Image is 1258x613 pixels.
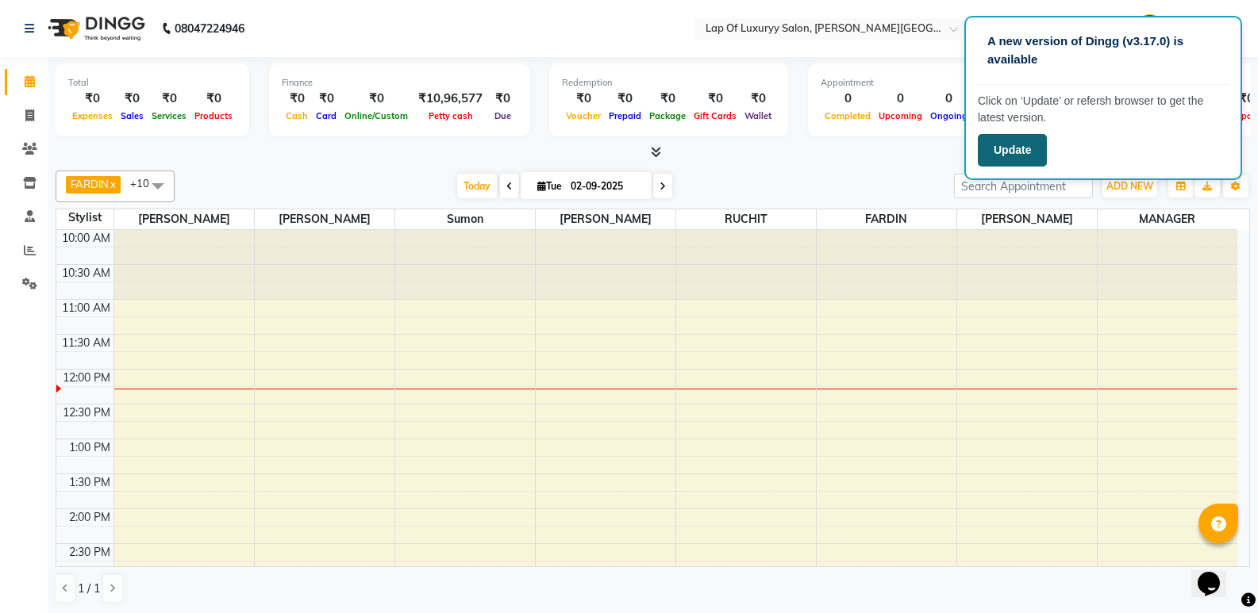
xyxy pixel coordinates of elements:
span: Petty cash [425,110,477,121]
span: Due [491,110,515,121]
span: Wallet [741,110,775,121]
div: 12:30 PM [60,404,113,421]
span: [PERSON_NAME] [536,209,675,229]
div: ₹0 [312,90,340,108]
span: MANAGER [1098,209,1238,229]
div: ₹0 [605,90,645,108]
div: 2:00 PM [66,509,113,526]
span: Completed [821,110,875,121]
div: 2:30 PM [66,544,113,561]
span: Card [312,110,340,121]
span: Ongoing [926,110,971,121]
span: FARDIN [817,209,956,229]
div: Finance [282,76,517,90]
span: Cash [282,110,312,121]
div: 10:30 AM [59,265,113,282]
input: Search Appointment [954,174,1093,198]
div: ₹0 [148,90,190,108]
div: ₹0 [190,90,237,108]
div: ₹10,96,577 [412,90,489,108]
div: ₹0 [690,90,741,108]
img: MANAGER [1136,14,1164,42]
button: ADD NEW [1102,175,1157,197]
span: [PERSON_NAME] [255,209,394,229]
div: ₹0 [117,90,148,108]
div: 0 [926,90,971,108]
div: 1:30 PM [66,474,113,491]
span: Products [190,110,237,121]
div: ₹0 [489,90,517,108]
span: Services [148,110,190,121]
span: Online/Custom [340,110,412,121]
iframe: chat widget [1191,550,1242,597]
span: RUCHIT [676,209,816,229]
span: 1 / 1 [78,580,100,597]
p: Click on ‘Update’ or refersh browser to get the latest version. [978,93,1229,126]
span: Today [457,174,497,198]
div: ₹0 [645,90,690,108]
button: Update [978,134,1047,167]
span: Sales [117,110,148,121]
div: Redemption [562,76,775,90]
div: Appointment [821,76,1018,90]
div: 11:00 AM [59,300,113,316]
span: ADD NEW [1106,180,1153,192]
span: Sumon [395,209,535,229]
span: Expenses [68,110,117,121]
span: Tue [533,180,566,192]
span: FARDIN [71,178,109,190]
span: +10 [130,177,161,190]
img: logo [40,6,149,51]
span: Voucher [562,110,605,121]
div: 12:00 PM [60,370,113,386]
div: 1:00 PM [66,439,113,456]
p: A new version of Dingg (v3.17.0) is available [987,33,1219,68]
div: ₹0 [340,90,412,108]
span: Upcoming [875,110,926,121]
div: Total [68,76,237,90]
b: 08047224946 [175,6,244,51]
div: 10:00 AM [59,230,113,247]
div: 11:30 AM [59,335,113,351]
div: 0 [821,90,875,108]
div: Stylist [56,209,113,226]
div: ₹0 [741,90,775,108]
span: Gift Cards [690,110,741,121]
span: Prepaid [605,110,645,121]
span: [PERSON_NAME] [957,209,1097,229]
div: ₹0 [562,90,605,108]
div: ₹0 [282,90,312,108]
div: 0 [875,90,926,108]
a: x [109,178,116,190]
span: Package [645,110,690,121]
span: [PERSON_NAME] [114,209,254,229]
div: ₹0 [68,90,117,108]
input: 2025-09-02 [566,174,645,198]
